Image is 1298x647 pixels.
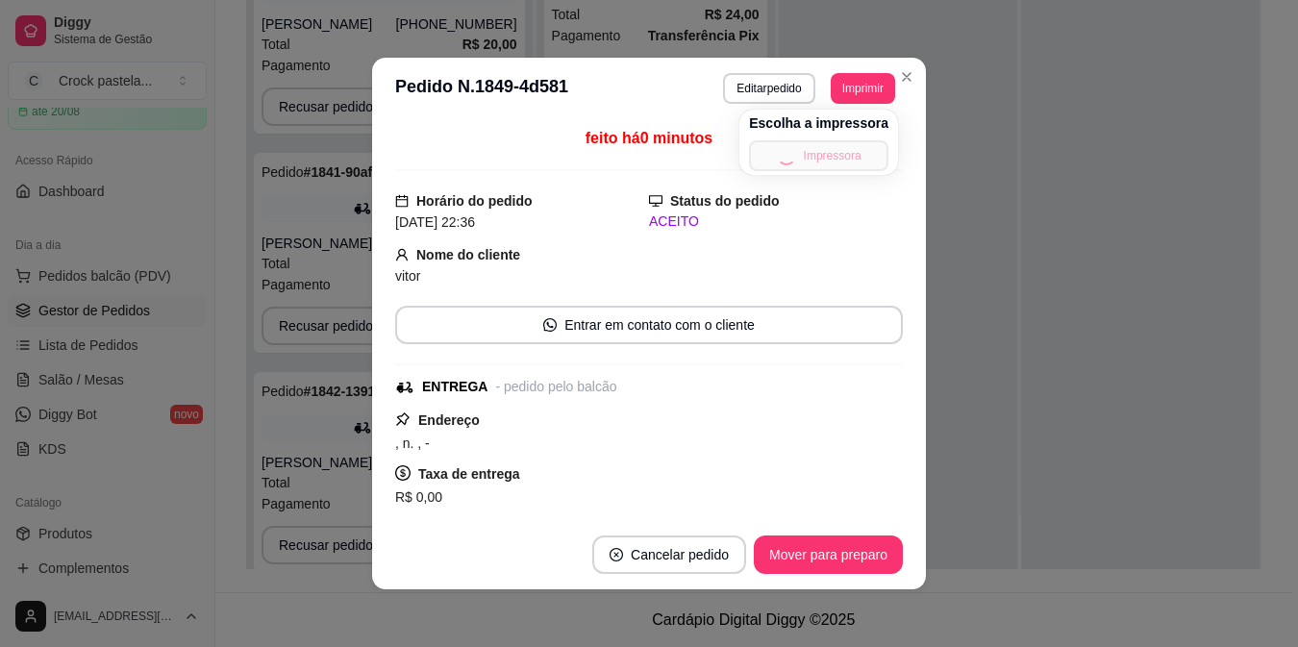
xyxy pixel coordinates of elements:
[670,193,780,209] strong: Status do pedido
[422,377,487,397] div: ENTREGA
[395,465,411,481] span: dollar
[395,489,442,505] span: R$ 0,00
[754,535,903,574] button: Mover para preparo
[395,268,420,284] span: vitor
[418,466,520,482] strong: Taxa de entrega
[586,130,712,146] span: feito há 0 minutos
[831,73,895,104] button: Imprimir
[649,194,662,208] span: desktop
[592,535,746,574] button: close-circleCancelar pedido
[749,113,888,133] h4: Escolha a impressora
[416,193,533,209] strong: Horário do pedido
[610,548,623,561] span: close-circle
[395,214,475,230] span: [DATE] 22:36
[891,62,922,92] button: Close
[395,306,903,344] button: whats-appEntrar em contato com o cliente
[495,377,616,397] div: - pedido pelo balcão
[395,194,409,208] span: calendar
[649,212,903,232] div: ACEITO
[583,509,714,547] button: Copiar Endereço
[418,412,480,428] strong: Endereço
[395,435,430,451] span: , n. , -
[723,73,814,104] button: Editarpedido
[395,411,411,427] span: pushpin
[395,73,568,104] h3: Pedido N. 1849-4d581
[395,248,409,261] span: user
[416,247,520,262] strong: Nome do cliente
[543,318,557,332] span: whats-app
